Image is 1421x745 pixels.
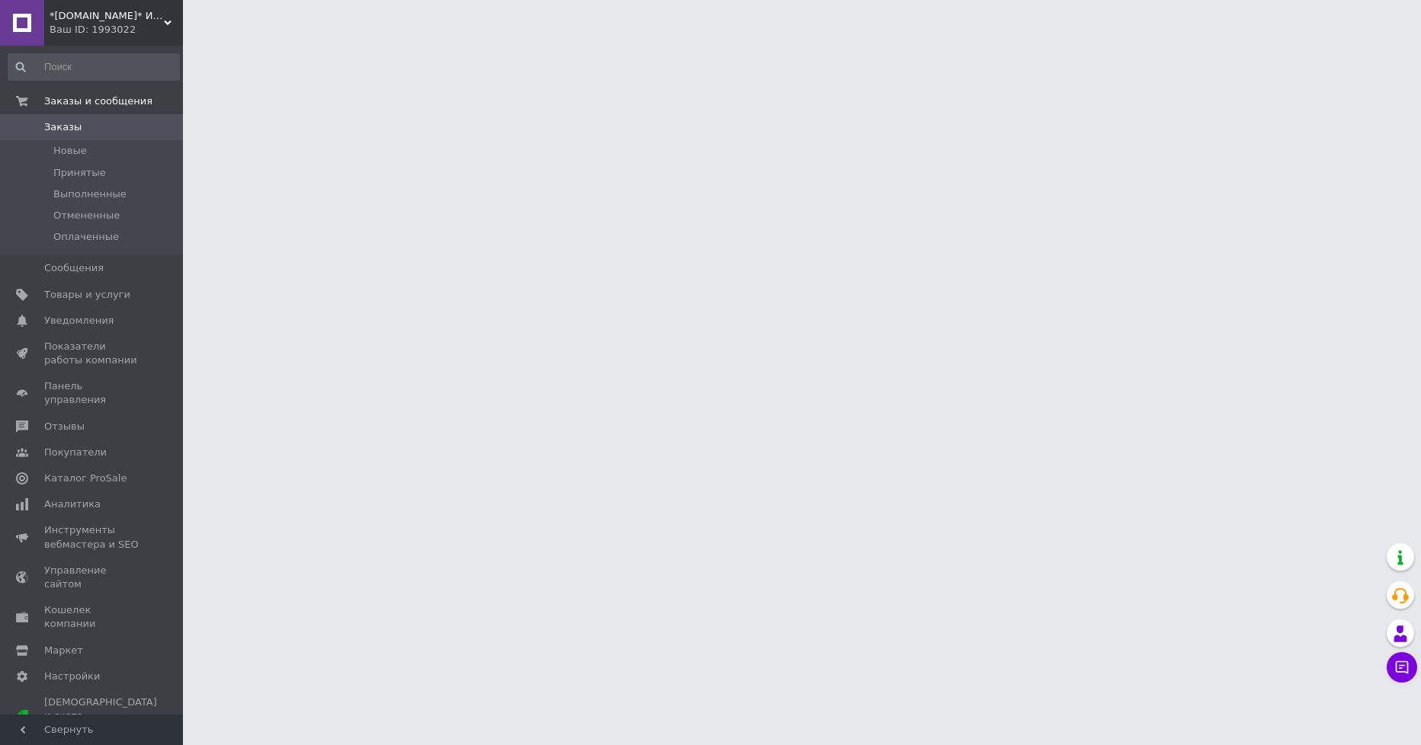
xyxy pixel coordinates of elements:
span: Маркет [44,644,83,657]
span: Управление сайтом [44,564,141,591]
span: Панель управления [44,379,141,407]
span: [DEMOGRAPHIC_DATA] и счета [44,695,157,737]
span: Оплаченные [53,230,119,244]
span: Новые [53,144,87,158]
span: Аналитика [44,497,101,511]
span: Уведомления [44,314,114,328]
span: Выполненные [53,187,127,201]
span: Покупатели [44,446,107,459]
div: Ваш ID: 1993022 [50,23,183,37]
span: Показатели работы компании [44,340,141,367]
span: Каталог ProSale [44,472,127,485]
span: Товары и услуги [44,288,130,302]
span: Принятые [53,166,106,180]
span: Заказы [44,120,82,134]
span: Отзывы [44,420,85,433]
input: Поиск [8,53,180,81]
span: Настройки [44,670,100,683]
span: Кошелек компании [44,603,141,631]
span: Инструменты вебмастера и SEO [44,523,141,551]
span: *SPORTZAL.PROM.UA* Интернет-Магазин [50,9,164,23]
span: Заказы и сообщения [44,94,152,108]
span: Сообщения [44,261,104,275]
button: Чат с покупателем [1387,652,1417,683]
span: Отмененные [53,209,120,222]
